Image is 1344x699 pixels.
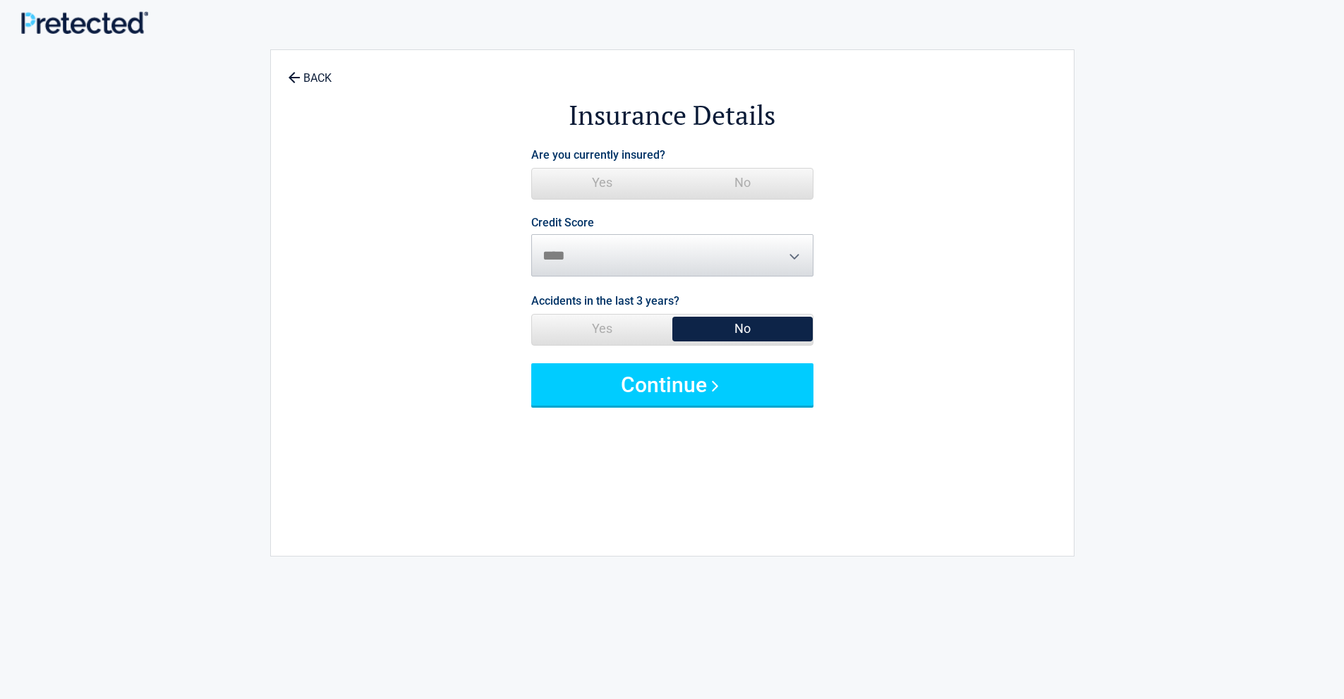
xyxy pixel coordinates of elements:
[672,315,813,343] span: No
[531,145,665,164] label: Are you currently insured?
[531,217,594,229] label: Credit Score
[349,97,996,133] h2: Insurance Details
[531,363,813,406] button: Continue
[672,169,813,197] span: No
[532,169,672,197] span: Yes
[531,291,679,310] label: Accidents in the last 3 years?
[532,315,672,343] span: Yes
[285,59,334,84] a: BACK
[21,11,148,35] img: Main Logo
